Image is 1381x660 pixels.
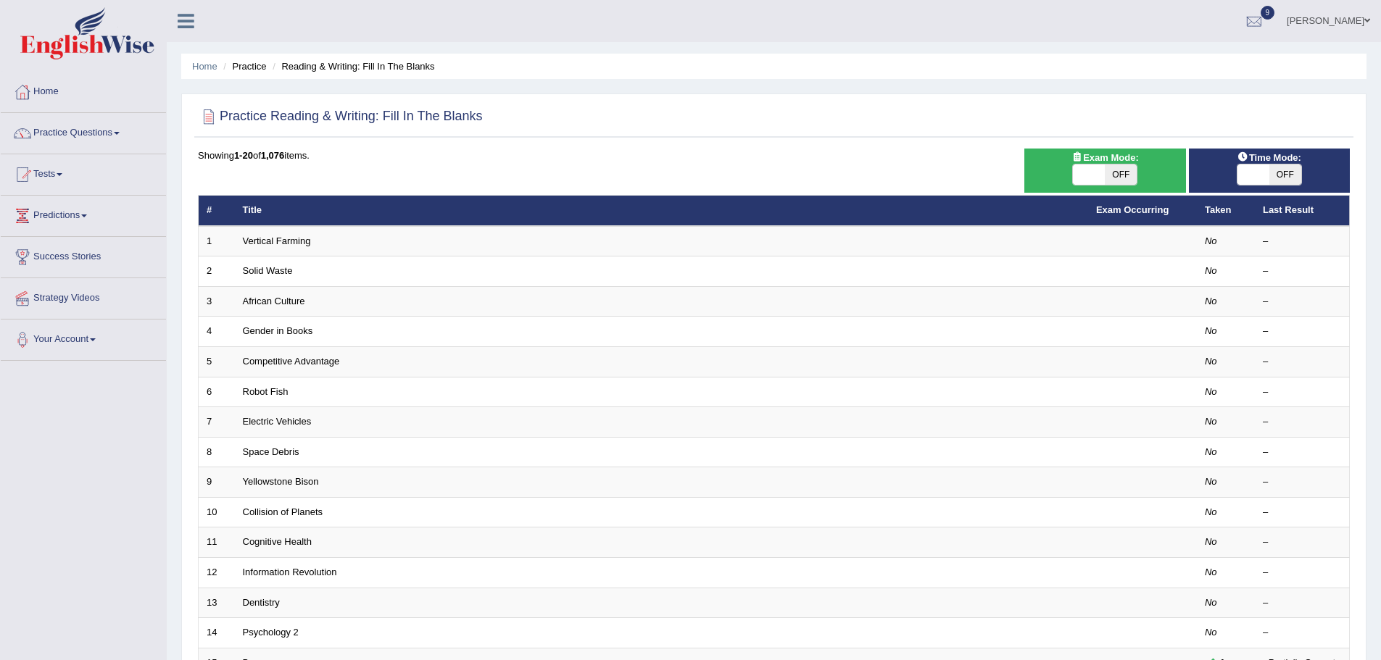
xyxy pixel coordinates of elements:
div: – [1263,626,1341,640]
div: – [1263,385,1341,399]
td: 11 [199,527,235,558]
div: – [1263,506,1341,519]
div: Showing of items. [198,149,1350,162]
em: No [1205,627,1217,638]
h2: Practice Reading & Writing: Fill In The Blanks [198,106,483,128]
div: – [1263,415,1341,429]
span: OFF [1269,164,1301,185]
a: Success Stories [1,237,166,273]
a: Dentistry [243,597,280,608]
a: Your Account [1,319,166,356]
a: Tests [1,154,166,191]
em: No [1205,536,1217,547]
a: Competitive Advantage [243,356,340,367]
td: 3 [199,286,235,317]
td: 2 [199,256,235,287]
a: Information Revolution [243,567,337,577]
b: 1,076 [261,150,285,161]
a: Yellowstone Bison [243,476,319,487]
a: Space Debris [243,446,299,457]
a: Strategy Videos [1,278,166,314]
a: Home [192,61,217,72]
a: Solid Waste [243,265,293,276]
a: Vertical Farming [243,235,311,246]
em: No [1205,446,1217,457]
td: 14 [199,618,235,648]
a: African Culture [243,296,305,306]
div: – [1263,264,1341,278]
em: No [1205,597,1217,608]
span: OFF [1105,164,1137,185]
em: No [1205,416,1217,427]
th: Title [235,196,1088,226]
em: No [1205,506,1217,517]
em: No [1205,235,1217,246]
a: Home [1,72,166,108]
em: No [1205,325,1217,336]
b: 1-20 [234,150,253,161]
td: 5 [199,347,235,377]
td: 4 [199,317,235,347]
li: Reading & Writing: Fill In The Blanks [269,59,434,73]
a: Practice Questions [1,113,166,149]
span: Time Mode: [1232,150,1307,165]
em: No [1205,296,1217,306]
em: No [1205,476,1217,487]
div: – [1263,475,1341,489]
a: Predictions [1,196,166,232]
a: Gender in Books [243,325,313,336]
em: No [1205,356,1217,367]
th: Taken [1197,196,1255,226]
td: 8 [199,437,235,467]
th: Last Result [1255,196,1350,226]
div: – [1263,566,1341,580]
span: 9 [1261,6,1275,20]
td: 9 [199,467,235,498]
div: – [1263,596,1341,610]
div: Show exams occurring in exams [1024,149,1185,193]
a: Collision of Planets [243,506,323,517]
div: – [1263,325,1341,338]
td: 10 [199,497,235,527]
div: – [1263,235,1341,248]
div: – [1263,355,1341,369]
td: 12 [199,557,235,588]
span: Exam Mode: [1066,150,1144,165]
a: Psychology 2 [243,627,299,638]
a: Electric Vehicles [243,416,312,427]
a: Exam Occurring [1096,204,1169,215]
div: – [1263,295,1341,309]
td: 1 [199,226,235,256]
div: – [1263,446,1341,459]
td: 7 [199,407,235,438]
a: Cognitive Health [243,536,312,547]
a: Robot Fish [243,386,289,397]
td: 6 [199,377,235,407]
em: No [1205,265,1217,276]
td: 13 [199,588,235,618]
li: Practice [220,59,266,73]
div: – [1263,535,1341,549]
th: # [199,196,235,226]
em: No [1205,386,1217,397]
em: No [1205,567,1217,577]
